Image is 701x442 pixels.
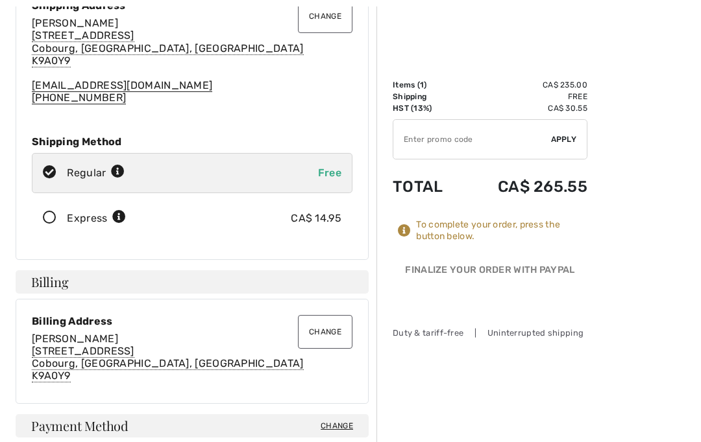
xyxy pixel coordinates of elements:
[463,165,587,209] td: CA$ 265.55
[463,79,587,91] td: CA$ 235.00
[463,102,587,114] td: CA$ 30.55
[393,165,463,209] td: Total
[67,165,125,181] div: Regular
[291,211,341,226] div: CA$ 14.95
[393,263,587,283] div: Finalize Your Order with PayPal
[32,332,118,345] span: [PERSON_NAME]
[321,420,353,432] span: Change
[298,315,352,349] button: Change
[420,80,424,89] span: 1
[393,79,463,91] td: Items ( )
[551,134,577,145] span: Apply
[32,315,352,327] div: Billing Address
[318,167,341,179] span: Free
[67,211,126,226] div: Express
[393,327,587,339] div: Duty & tariff-free | Uninterrupted shipping
[32,135,352,148] div: Shipping Method
[416,219,587,242] div: To complete your order, press the button below.
[463,91,587,102] td: Free
[32,17,118,29] span: [PERSON_NAME]
[31,275,68,288] span: Billing
[393,283,587,312] iframe: PayPal-paypal
[393,102,463,114] td: HST (13%)
[31,419,129,432] span: Payment Method
[393,91,463,102] td: Shipping
[393,120,551,159] input: Promo code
